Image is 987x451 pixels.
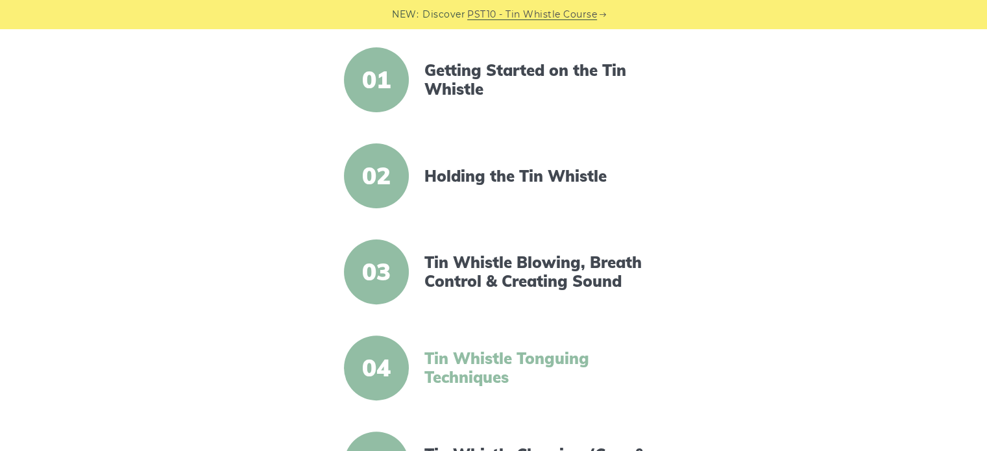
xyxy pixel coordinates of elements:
[424,167,648,186] a: Holding the Tin Whistle
[422,7,465,22] span: Discover
[424,349,648,387] a: Tin Whistle Tonguing Techniques
[467,7,597,22] a: PST10 - Tin Whistle Course
[344,335,409,400] span: 04
[344,143,409,208] span: 02
[344,47,409,112] span: 01
[424,253,648,291] a: Tin Whistle Blowing, Breath Control & Creating Sound
[392,7,419,22] span: NEW:
[344,239,409,304] span: 03
[424,61,648,99] a: Getting Started on the Tin Whistle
